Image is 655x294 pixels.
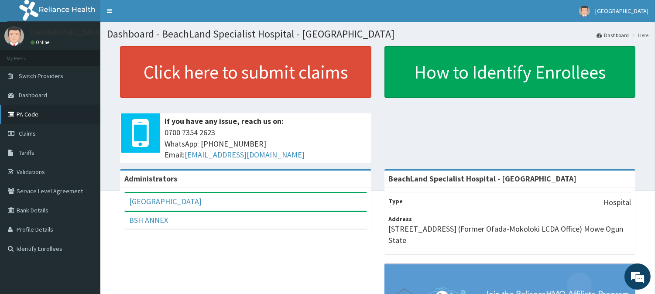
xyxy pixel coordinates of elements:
[19,149,34,157] span: Tariffs
[389,197,403,205] b: Type
[597,31,629,39] a: Dashboard
[389,174,577,184] strong: BeachLand Specialist Hospital - [GEOGRAPHIC_DATA]
[129,196,202,206] a: [GEOGRAPHIC_DATA]
[129,215,168,225] a: BSH ANNEX
[107,28,648,40] h1: Dashboard - BeachLand Specialist Hospital - [GEOGRAPHIC_DATA]
[31,39,51,45] a: Online
[19,130,36,137] span: Claims
[389,223,631,246] p: [STREET_ADDRESS] (Former Ofada-Mokoloki LCDA Office) Mowe Ogun State
[389,215,412,223] b: Address
[579,6,590,17] img: User Image
[124,174,177,184] b: Administrators
[19,72,63,80] span: Switch Providers
[630,31,648,39] li: Here
[384,46,636,98] a: How to Identify Enrollees
[165,127,367,161] span: 0700 7354 2623 WhatsApp: [PHONE_NUMBER] Email:
[120,46,371,98] a: Click here to submit claims
[165,116,284,126] b: If you have any issue, reach us on:
[604,197,631,208] p: Hospital
[19,91,47,99] span: Dashboard
[4,26,24,46] img: User Image
[595,7,648,15] span: [GEOGRAPHIC_DATA]
[185,150,305,160] a: [EMAIL_ADDRESS][DOMAIN_NAME]
[31,28,103,36] p: [GEOGRAPHIC_DATA]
